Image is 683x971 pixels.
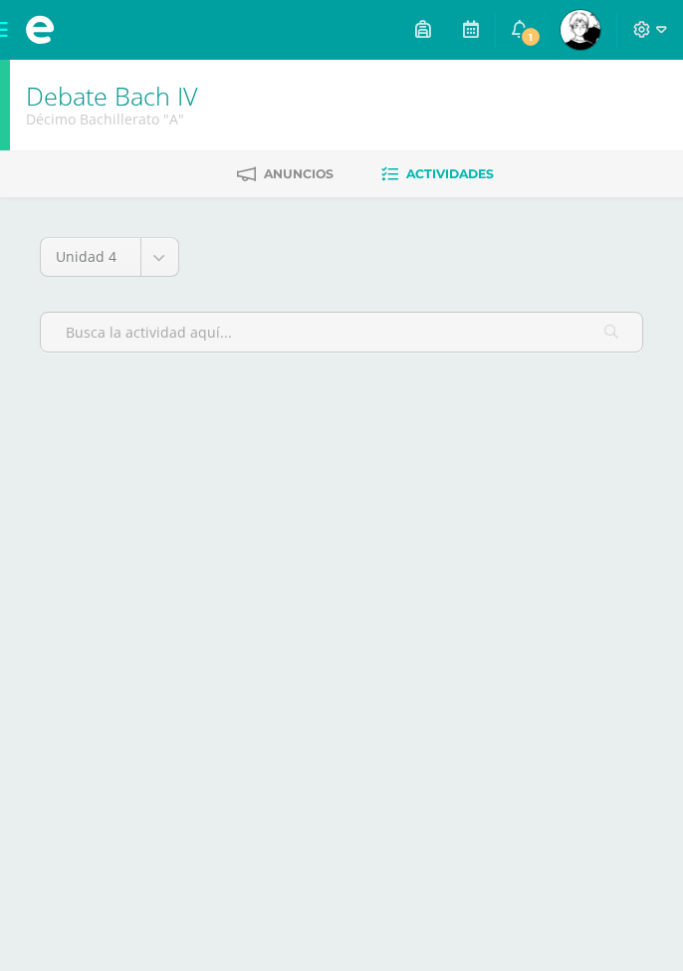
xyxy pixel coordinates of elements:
[381,158,494,190] a: Actividades
[406,166,494,181] span: Actividades
[561,10,600,50] img: 3e20aa122d7ad0c17809112beecdcf79.png
[26,79,198,113] a: Debate Bach IV
[26,82,198,110] h1: Debate Bach IV
[41,238,178,276] a: Unidad 4
[56,238,125,276] span: Unidad 4
[520,26,542,48] span: 1
[237,158,334,190] a: Anuncios
[264,166,334,181] span: Anuncios
[41,313,642,352] input: Busca la actividad aquí...
[26,110,198,128] div: Décimo Bachillerato 'A'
